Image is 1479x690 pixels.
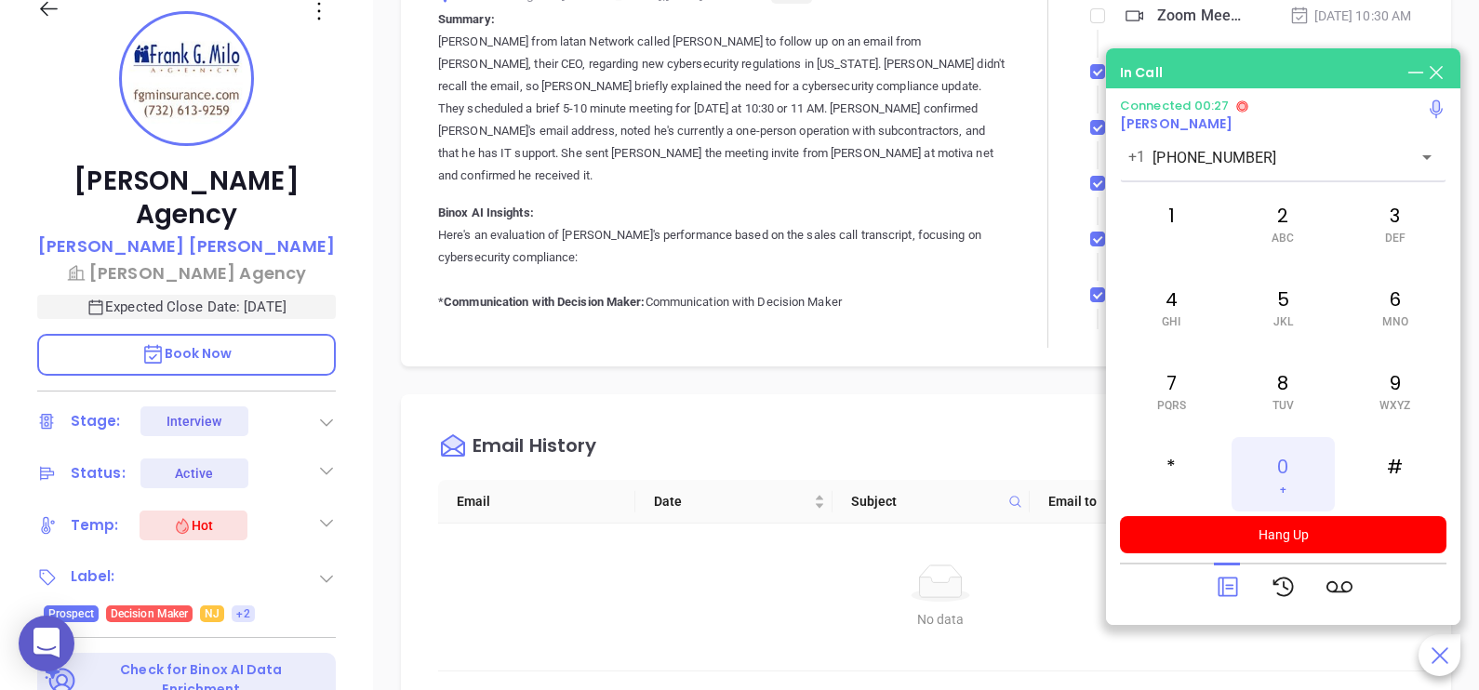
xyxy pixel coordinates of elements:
[1157,2,1241,30] div: Zoom Meeting with [PERSON_NAME]
[71,511,119,539] div: Temp:
[654,491,810,511] span: Date
[1232,437,1334,511] div: 0
[1232,270,1334,344] div: 5
[141,344,233,363] span: Book Now
[37,260,336,285] a: [PERSON_NAME] Agency
[111,604,188,624] span: Decision Maker
[37,295,336,319] p: Expected Close Date: [DATE]
[205,604,220,624] span: NJ
[1344,437,1446,511] div: #
[38,233,335,259] p: [PERSON_NAME] [PERSON_NAME]
[438,206,534,219] b: Binox AI Insights:
[1120,353,1222,428] div: 7
[1385,232,1406,245] span: DEF
[444,295,645,309] b: Communication with Decision Maker:
[1414,144,1440,170] button: Open
[1120,63,1163,83] div: In Call
[48,604,94,624] span: Prospect
[38,233,335,260] a: [PERSON_NAME] [PERSON_NAME]
[175,458,213,488] div: Active
[1382,315,1408,328] span: MNO
[128,20,245,137] img: profile-user
[1128,146,1145,168] p: +1
[1153,147,1386,168] input: Enter phone number or name
[1120,97,1191,114] span: Connected
[1344,270,1446,344] div: 6
[1272,232,1294,245] span: ABC
[1344,353,1446,428] div: 9
[851,491,1001,511] span: Subject
[1157,399,1186,412] span: PQRS
[1030,480,1227,524] th: Email to
[1120,186,1222,260] div: 1
[1120,516,1446,553] button: Hang Up
[1344,186,1446,260] div: 3
[1280,483,1286,496] span: +
[1379,399,1410,412] span: WXYZ
[438,12,495,26] b: Summary:
[71,563,115,590] div: Label:
[1162,315,1180,328] span: GHI
[1232,186,1334,260] div: 2
[37,165,336,232] p: [PERSON_NAME] Agency
[453,609,1427,630] div: No data
[1120,114,1232,133] a: [PERSON_NAME]
[1272,399,1294,412] span: TUV
[635,480,833,524] th: Date
[1289,6,1412,26] div: [DATE] 10:30 AM
[438,31,1007,187] p: [PERSON_NAME] from latan Network called [PERSON_NAME] to follow up on an email from [PERSON_NAME]...
[71,459,126,487] div: Status:
[236,604,249,624] span: +2
[167,406,222,436] div: Interview
[1120,270,1222,344] div: 4
[1194,97,1230,114] span: 00:27
[1273,315,1293,328] span: JKL
[71,407,121,435] div: Stage:
[173,514,213,537] div: Hot
[438,480,635,524] th: Email
[473,436,596,461] div: Email History
[1232,353,1334,428] div: 8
